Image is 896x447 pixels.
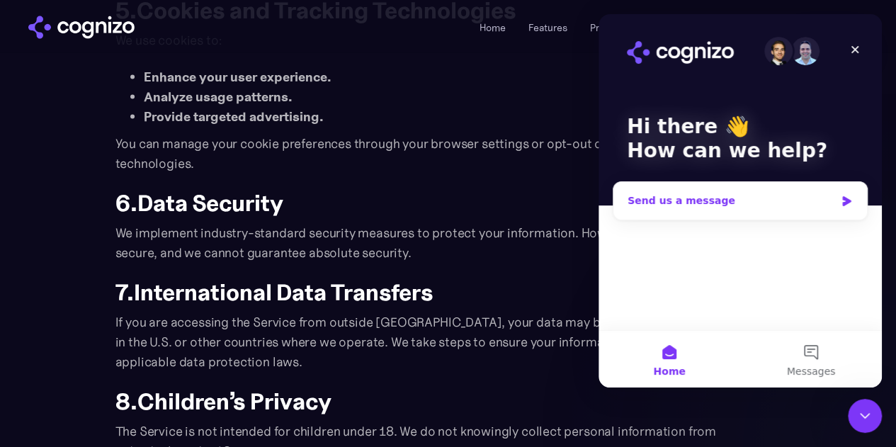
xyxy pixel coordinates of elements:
[115,312,781,371] p: If you are accessing the Service from outside [GEOGRAPHIC_DATA], your data may be transferred to ...
[590,21,623,33] a: Pricing
[144,86,781,106] li: Analyze usage patterns.
[137,188,283,217] strong: Data Security
[137,387,331,415] strong: Children’s Privacy
[144,106,781,126] li: Provide targeted advertising.
[115,279,781,305] h2: 7.
[599,14,882,387] iframe: Intercom live chat
[848,399,882,433] iframe: Intercom live chat
[144,67,781,86] li: Enhance your user experience.
[115,133,781,173] p: You can manage your cookie preferences through your browser settings or opt-out of certain tracki...
[480,21,506,33] a: Home
[28,16,135,38] a: home
[134,278,433,306] strong: International Data Transfers
[28,16,135,38] img: cognizo logo
[115,222,781,262] p: We implement industry-standard security measures to protect your information. However, no system ...
[528,21,567,33] a: Features
[115,190,781,215] h2: 6.
[115,388,781,414] h2: 8.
